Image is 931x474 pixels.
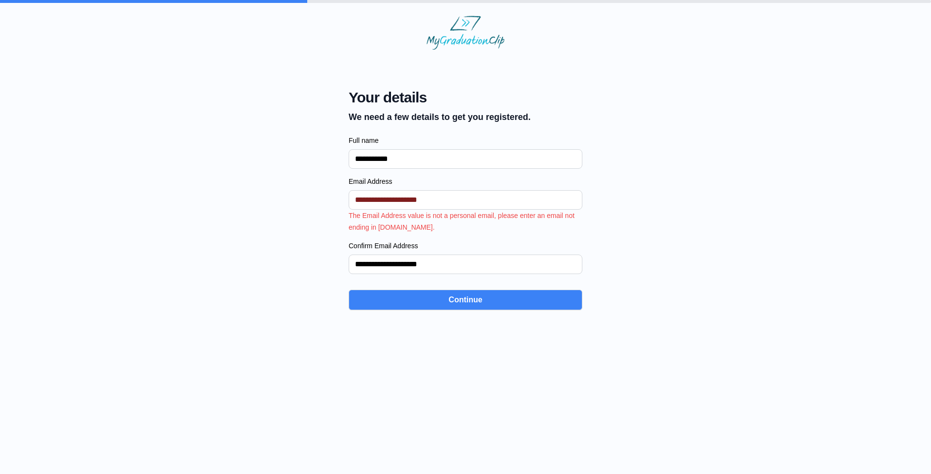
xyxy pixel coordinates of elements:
[349,290,582,310] button: Continue
[349,89,531,106] span: Your details
[349,212,575,231] span: The Email Address value is not a personal email, please enter an email not ending in [DOMAIN_NAME].
[349,136,582,145] label: Full name
[427,16,504,50] img: MyGraduationClip
[349,177,582,186] label: Email Address
[349,241,582,251] label: Confirm Email Address
[349,110,531,124] p: We need a few details to get you registered.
